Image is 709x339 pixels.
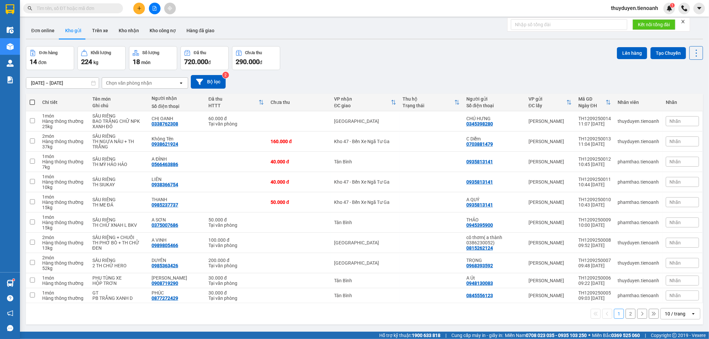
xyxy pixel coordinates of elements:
[466,116,522,121] div: CHÚ HƯNG
[60,23,87,39] button: Kho gửi
[184,58,208,66] span: 720.000
[13,279,15,281] sup: 1
[3,26,41,29] span: VP Gửi: [PERSON_NAME]
[208,217,264,222] div: 50.000 đ
[142,50,159,55] div: Số lượng
[626,309,636,319] button: 2
[334,260,396,266] div: [GEOGRAPHIC_DATA]
[466,202,493,208] div: 0935813141
[693,3,705,14] button: caret-down
[92,281,145,286] div: HỘP TRƠN
[671,3,673,8] span: 1
[51,34,94,37] span: ĐC: 266 Đồng Đen, P10, Q TB
[149,3,161,14] button: file-add
[529,119,572,124] div: [PERSON_NAME]
[578,116,611,121] div: TH1209250014
[578,177,611,182] div: TH1209250011
[271,100,327,105] div: Chưa thu
[208,243,264,248] div: Tại văn phòng
[578,222,611,228] div: 10:00 [DATE]
[334,119,396,124] div: [GEOGRAPHIC_DATA]
[208,281,264,286] div: Tại văn phòng
[466,96,522,102] div: Người gửi
[42,281,86,286] div: Hàng thông thường
[606,4,663,12] span: thuyduyen.tienoanh
[403,96,454,102] div: Thu hộ
[42,100,86,105] div: Chi tiết
[45,16,73,21] strong: 1900 633 614
[92,119,145,129] div: BAO TRẮNG CHỮ NPK XANH ĐỎ
[618,240,659,245] div: thuyduyen.tienoanh
[529,159,572,164] div: [PERSON_NAME]
[611,333,640,338] strong: 0369 525 060
[92,133,145,139] div: SẦU RIÊNG
[208,96,259,102] div: Đã thu
[7,60,14,67] img: warehouse-icon
[113,23,144,39] button: Kho nhận
[529,240,572,245] div: [PERSON_NAME]
[466,275,522,281] div: A Út
[466,258,522,263] div: TRỌNG
[578,197,611,202] div: TH1209250010
[92,156,145,162] div: SẦU RIÊNG
[42,200,86,205] div: Hàng thông thường
[92,96,145,102] div: Tên món
[42,185,86,190] div: 10 kg
[271,179,327,185] div: 40.000 đ
[208,60,211,65] span: đ
[87,23,113,39] button: Trên xe
[42,245,86,251] div: 13 kg
[152,121,178,127] div: 0338762308
[618,159,659,164] div: phamthao.tienoanh
[30,58,37,66] span: 14
[42,240,86,245] div: Hàng thông thường
[42,133,86,139] div: 2 món
[271,139,327,144] div: 160.000 đ
[181,23,220,39] button: Hàng đã giao
[650,47,686,59] button: Tạo Chuyến
[245,50,262,55] div: Chưa thu
[334,139,396,144] div: Kho 47 - Bến Xe Ngã Tư Ga
[6,4,14,14] img: logo-vxr
[129,46,177,70] button: Số lượng18món
[669,278,681,283] span: Nhãn
[14,45,85,51] span: ----------------------------------------------
[92,222,145,228] div: TH CHỮ XNAH L BKV
[529,179,572,185] div: [PERSON_NAME]
[669,139,681,144] span: Nhãn
[466,217,522,222] div: THẢO
[505,332,587,339] span: Miền Nam
[681,19,685,24] span: close
[208,222,264,228] div: Tại văn phòng
[92,240,145,251] div: TH PHỞ BÒ + TH CHỮ ĐEN
[334,200,396,205] div: Kho 47 - Bến Xe Ngã Tư Ga
[669,260,681,266] span: Nhãn
[638,21,670,28] span: Kết nối tổng đài
[466,159,493,164] div: 0935813141
[152,6,157,11] span: file-add
[578,96,606,102] div: Mã GD
[178,80,184,86] svg: open
[7,325,13,331] span: message
[92,275,145,281] div: PHỤ TÙNG XE
[144,23,181,39] button: Kho công nợ
[77,46,126,70] button: Khối lượng224kg
[669,200,681,205] span: Nhãn
[42,139,86,144] div: Hàng thông thường
[334,103,391,108] div: ĐC giao
[466,263,493,268] div: 0968393592
[194,50,206,55] div: Đã thu
[42,124,86,129] div: 25 kg
[466,197,522,202] div: A QUÝ
[42,214,86,220] div: 1 món
[578,281,611,286] div: 09:22 [DATE]
[529,200,572,205] div: [PERSON_NAME]
[670,3,675,8] sup: 1
[412,333,440,338] strong: 1900 633 818
[578,258,611,263] div: TH1209250007
[92,263,145,268] div: 2 TH CHỮ HERO
[529,103,566,108] div: ĐC lấy
[669,159,681,164] span: Nhãn
[466,281,493,286] div: 0948130083
[403,103,454,108] div: Trạng thái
